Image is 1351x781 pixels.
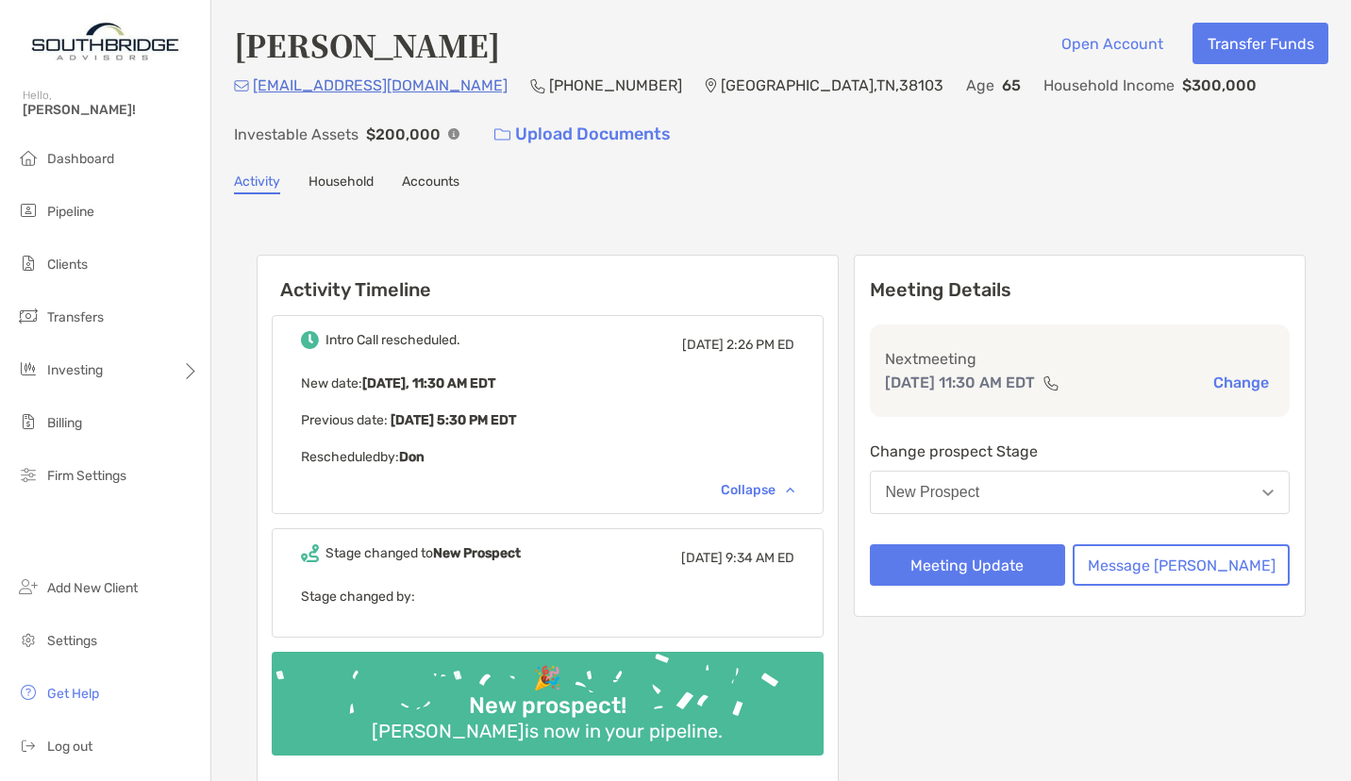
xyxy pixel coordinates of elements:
[325,545,521,561] div: Stage changed to
[17,628,40,651] img: settings icon
[234,23,500,66] h4: [PERSON_NAME]
[494,128,510,141] img: button icon
[1042,375,1059,390] img: communication type
[325,332,460,348] div: Intro Call rescheduled.
[885,371,1035,394] p: [DATE] 11:30 AM EDT
[47,739,92,755] span: Log out
[47,151,114,167] span: Dashboard
[301,445,794,469] p: Rescheduled by:
[549,74,682,97] p: [PHONE_NUMBER]
[1208,373,1275,392] button: Change
[786,487,794,492] img: Chevron icon
[47,309,104,325] span: Transfers
[309,174,374,194] a: Household
[47,257,88,273] span: Clients
[362,375,495,391] b: [DATE], 11:30 AM EDT
[726,550,794,566] span: 9:34 AM ED
[17,734,40,756] img: logout icon
[870,471,1291,514] button: New Prospect
[301,544,319,562] img: Event icon
[47,580,138,596] span: Add New Client
[681,550,723,566] span: [DATE]
[17,681,40,704] img: get-help icon
[530,78,545,93] img: Phone Icon
[1073,544,1290,586] button: Message [PERSON_NAME]
[47,633,97,649] span: Settings
[1262,490,1274,496] img: Open dropdown arrow
[253,74,508,97] p: [EMAIL_ADDRESS][DOMAIN_NAME]
[301,331,319,349] img: Event icon
[301,408,794,432] p: Previous date:
[721,74,943,97] p: [GEOGRAPHIC_DATA] , TN , 38103
[17,410,40,433] img: billing icon
[1043,74,1175,97] p: Household Income
[17,357,40,380] img: investing icon
[17,463,40,486] img: firm-settings icon
[47,468,126,484] span: Firm Settings
[234,80,249,91] img: Email Icon
[258,256,838,301] h6: Activity Timeline
[399,449,425,465] b: Don
[1002,74,1021,97] p: 65
[461,692,634,720] div: New prospect!
[364,720,730,742] div: [PERSON_NAME] is now in your pipeline.
[885,347,1276,371] p: Next meeting
[525,665,569,692] div: 🎉
[1046,23,1177,64] button: Open Account
[47,415,82,431] span: Billing
[17,575,40,598] img: add_new_client icon
[17,199,40,222] img: pipeline icon
[301,372,794,395] p: New date :
[1193,23,1328,64] button: Transfer Funds
[966,74,994,97] p: Age
[366,123,441,146] p: $200,000
[870,278,1291,302] p: Meeting Details
[886,484,980,501] div: New Prospect
[234,174,280,194] a: Activity
[301,585,794,608] p: Stage changed by:
[47,686,99,702] span: Get Help
[726,337,794,353] span: 2:26 PM ED
[682,337,724,353] span: [DATE]
[388,412,516,428] b: [DATE] 5:30 PM EDT
[23,102,199,118] span: [PERSON_NAME]!
[17,146,40,169] img: dashboard icon
[721,482,794,498] div: Collapse
[402,174,459,194] a: Accounts
[1182,74,1257,97] p: $300,000
[23,8,188,75] img: Zoe Logo
[870,440,1291,463] p: Change prospect Stage
[448,128,459,140] img: Info Icon
[870,544,1066,586] button: Meeting Update
[433,545,521,561] b: New Prospect
[47,204,94,220] span: Pipeline
[17,305,40,327] img: transfers icon
[705,78,717,93] img: Location Icon
[482,114,683,155] a: Upload Documents
[47,362,103,378] span: Investing
[17,252,40,274] img: clients icon
[234,123,359,146] p: Investable Assets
